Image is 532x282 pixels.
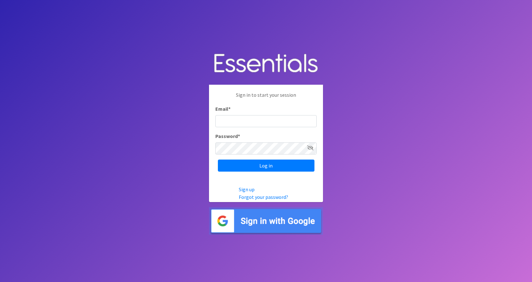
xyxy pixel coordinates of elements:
abbr: required [238,133,240,139]
abbr: required [228,106,231,112]
label: Password [215,132,240,140]
a: Forgot your password? [239,194,288,200]
img: Sign in with Google [209,207,323,235]
p: Sign in to start your session [215,91,317,105]
label: Email [215,105,231,113]
a: Sign up [239,186,255,193]
input: Log in [218,160,314,172]
img: Human Essentials [209,47,323,80]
